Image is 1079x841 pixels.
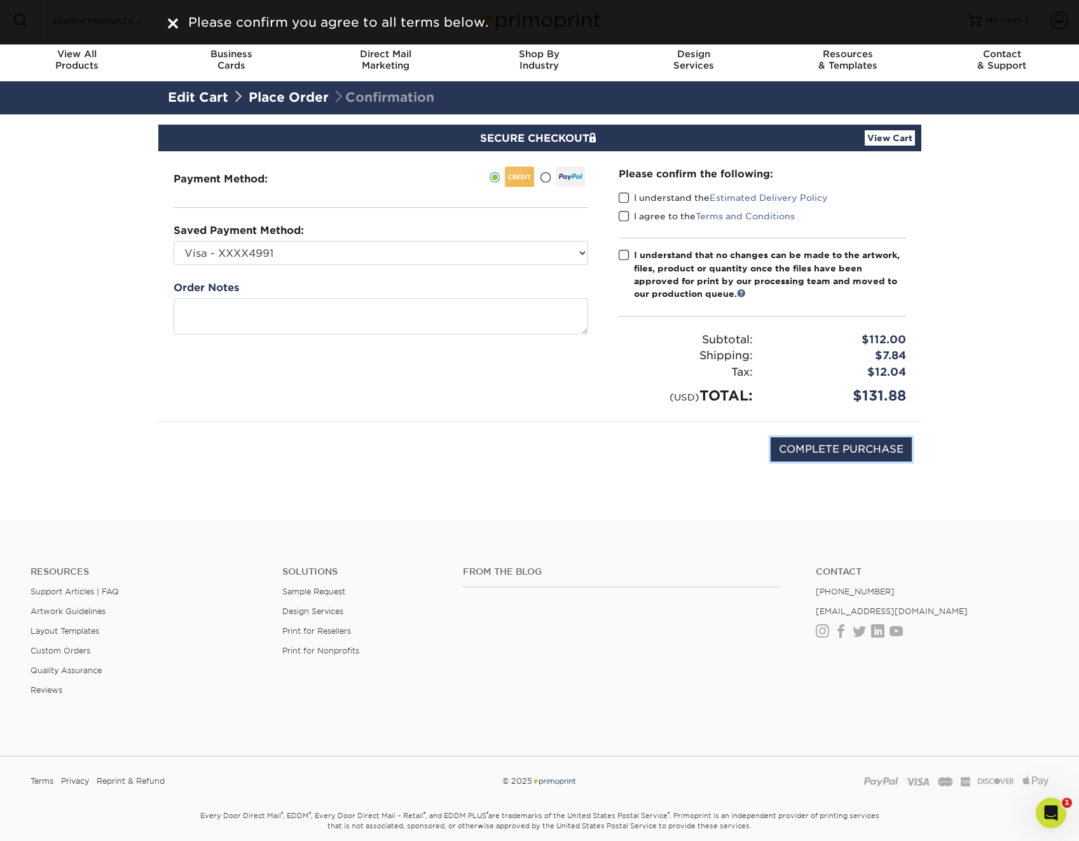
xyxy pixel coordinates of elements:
[771,437,912,462] input: COMPLETE PURCHASE
[168,437,231,475] img: DigiCert Secured Site Seal
[282,587,345,596] a: Sample Request
[619,167,906,181] div: Please confirm the following:
[462,48,616,71] div: Industry
[619,191,828,204] label: I understand the
[617,48,771,71] div: Services
[762,364,916,381] div: $12.04
[423,810,425,817] sup: ®
[762,332,916,348] div: $112.00
[609,332,762,348] div: Subtotal:
[816,566,1048,577] a: Contact
[617,41,771,81] a: DesignServices
[188,15,488,30] span: Please confirm you agree to all terms below.
[154,48,308,60] span: Business
[925,48,1079,60] span: Contact
[174,280,239,296] label: Order Notes
[308,48,462,71] div: Marketing
[309,810,311,817] sup: ®
[463,566,781,577] h4: From the Blog
[367,772,713,791] div: © 2025
[61,772,89,791] a: Privacy
[281,810,283,817] sup: ®
[282,646,359,655] a: Print for Nonprofits
[282,566,443,577] h4: Solutions
[1036,798,1066,828] iframe: Intercom live chat
[154,48,308,71] div: Cards
[925,48,1079,71] div: & Support
[609,385,762,406] div: TOTAL:
[816,587,895,596] a: [PHONE_NUMBER]
[634,249,906,301] div: I understand that no changes can be made to the artwork, files, product or quantity once the file...
[31,646,90,655] a: Custom Orders
[462,48,616,60] span: Shop By
[1062,798,1072,808] span: 1
[771,48,924,71] div: & Templates
[486,810,488,817] sup: ®
[480,132,600,144] span: SECURE CHECKOUT
[710,193,828,203] a: Estimated Delivery Policy
[816,606,968,616] a: [EMAIL_ADDRESS][DOMAIN_NAME]
[31,685,62,695] a: Reviews
[619,210,795,222] label: I agree to the
[282,626,351,636] a: Print for Resellers
[31,626,99,636] a: Layout Templates
[249,90,329,105] a: Place Order
[97,772,165,791] a: Reprint & Refund
[154,41,308,81] a: BusinessCards
[174,173,299,185] h3: Payment Method:
[696,211,795,221] a: Terms and Conditions
[609,364,762,381] div: Tax:
[168,90,228,105] a: Edit Cart
[462,41,616,81] a: Shop ByIndustry
[865,130,915,146] a: View Cart
[609,348,762,364] div: Shipping:
[174,223,304,238] label: Saved Payment Method:
[925,41,1079,81] a: Contact& Support
[31,606,106,616] a: Artwork Guidelines
[31,666,102,675] a: Quality Assurance
[31,566,263,577] h4: Resources
[31,772,53,791] a: Terms
[670,392,699,402] small: (USD)
[771,41,924,81] a: Resources& Templates
[31,587,119,596] a: Support Articles | FAQ
[617,48,771,60] span: Design
[762,348,916,364] div: $7.84
[668,810,670,817] sup: ®
[333,90,434,105] span: Confirmation
[532,776,577,786] img: Primoprint
[771,48,924,60] span: Resources
[762,385,916,406] div: $131.88
[308,41,462,81] a: Direct MailMarketing
[282,606,343,616] a: Design Services
[308,48,462,60] span: Direct Mail
[168,18,178,29] img: close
